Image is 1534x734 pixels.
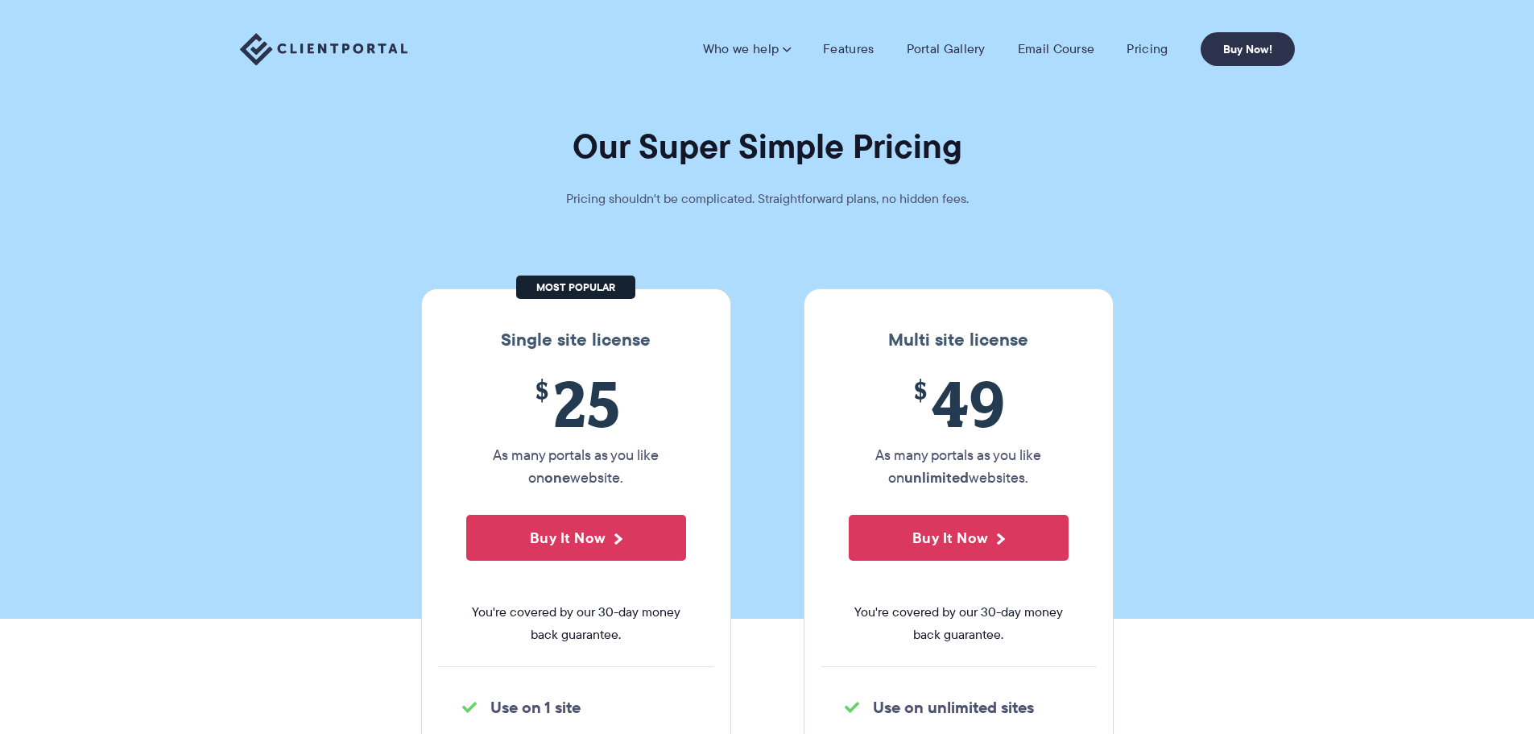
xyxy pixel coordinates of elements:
span: 25 [466,367,686,440]
p: Pricing shouldn't be complicated. Straightforward plans, no hidden fees. [526,188,1009,210]
a: Who we help [703,41,791,57]
p: As many portals as you like on website. [466,444,686,489]
a: Buy Now! [1201,32,1295,66]
a: Email Course [1018,41,1095,57]
h3: Multi site license [821,330,1097,350]
button: Buy It Now [849,515,1069,561]
strong: one [544,467,570,488]
strong: Use on 1 site [490,695,581,719]
p: As many portals as you like on websites. [849,444,1069,489]
strong: unlimited [904,467,969,488]
a: Pricing [1127,41,1168,57]
button: Buy It Now [466,515,686,561]
span: You're covered by our 30-day money back guarantee. [466,601,686,646]
h3: Single site license [438,330,714,350]
strong: Use on unlimited sites [873,695,1034,719]
span: 49 [849,367,1069,440]
a: Portal Gallery [907,41,986,57]
a: Features [823,41,874,57]
span: You're covered by our 30-day money back guarantee. [849,601,1069,646]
